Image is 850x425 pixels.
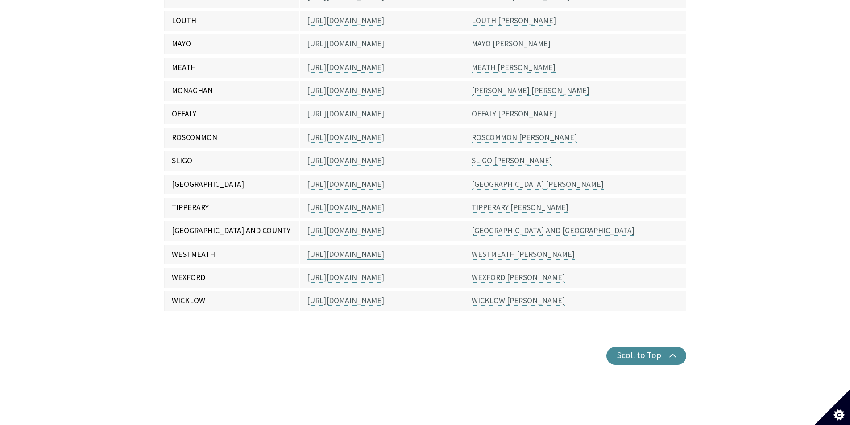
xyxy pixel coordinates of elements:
a: [URL][DOMAIN_NAME] [307,62,384,73]
a: [GEOGRAPHIC_DATA] AND [GEOGRAPHIC_DATA] [472,226,634,236]
td: SLIGO [164,149,300,173]
a: [URL][DOMAIN_NAME] [307,226,384,236]
td: TIPPERARY [164,196,300,219]
a: [URL][DOMAIN_NAME] [307,249,384,260]
a: [PERSON_NAME] [PERSON_NAME] [472,86,589,96]
a: [URL][DOMAIN_NAME] [307,202,384,213]
a: TIPPERARY [PERSON_NAME] [472,202,568,213]
a: [URL][DOMAIN_NAME] [307,132,384,143]
a: [URL][DOMAIN_NAME] [307,296,384,306]
td: MONAGHAN [164,79,300,103]
a: WESTMEATH [PERSON_NAME] [472,249,575,260]
a: MAYO [PERSON_NAME] [472,39,551,49]
td: MEATH [164,56,300,79]
td: MAYO [164,33,300,56]
a: [URL][DOMAIN_NAME] [307,179,384,190]
a: SLIGO [PERSON_NAME] [472,156,552,166]
a: [URL][DOMAIN_NAME] [307,16,384,26]
a: ROSCOMMON [PERSON_NAME] [472,132,577,143]
a: [URL][DOMAIN_NAME] [307,39,384,49]
td: [GEOGRAPHIC_DATA] [164,173,300,196]
button: Set cookie preferences [814,389,850,425]
a: [URL][DOMAIN_NAME] [307,272,384,283]
a: WEXFORD [PERSON_NAME] [472,272,565,283]
a: [GEOGRAPHIC_DATA] [PERSON_NAME] [472,179,604,190]
td: WEXFORD [164,266,300,289]
button: Scoll to Top [606,347,686,365]
td: WESTMEATH [164,243,300,266]
a: [URL][DOMAIN_NAME] [307,86,384,96]
td: WICKLOW [164,289,300,313]
td: LOUTH [164,9,300,33]
td: [GEOGRAPHIC_DATA] AND COUNTY [164,219,300,243]
a: LOUTH [PERSON_NAME] [472,16,556,26]
td: OFFALY [164,103,300,126]
a: [URL][DOMAIN_NAME] [307,109,384,119]
a: [URL][DOMAIN_NAME] [307,156,384,166]
td: ROSCOMMON [164,126,300,149]
a: MEATH [PERSON_NAME] [472,62,556,73]
a: OFFALY [PERSON_NAME] [472,109,556,119]
a: WICKLOW [PERSON_NAME] [472,296,565,306]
